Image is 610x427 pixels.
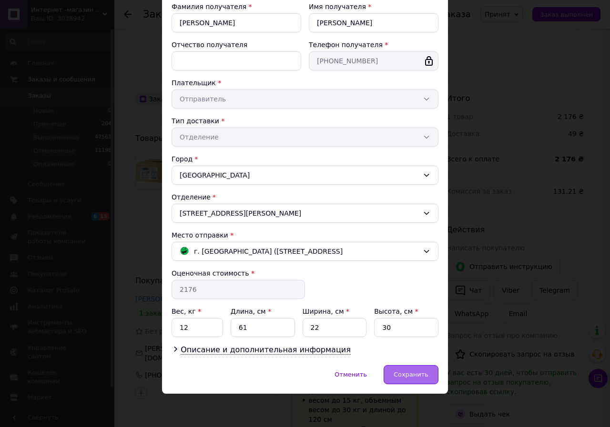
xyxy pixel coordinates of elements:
[172,78,438,88] div: Плательщик
[194,246,343,257] span: г. [GEOGRAPHIC_DATA] ([STREET_ADDRESS]
[172,269,249,277] label: Оценочная стоимость
[309,51,438,70] input: +380
[172,116,438,126] div: Тип доставки
[394,371,428,378] span: Сохранить
[172,154,438,164] div: Город
[309,41,383,49] label: Телефон получателя
[172,3,246,10] label: Фамилия получателя
[172,230,438,240] div: Место отправки
[181,345,351,355] span: Описание и дополнительная информация
[374,308,418,315] label: Высота, см
[172,192,438,202] div: Отделение
[335,371,367,378] span: Отменить
[303,308,349,315] label: Ширина, см
[172,166,438,185] div: [GEOGRAPHIC_DATA]
[172,41,247,49] label: Отчество получателя
[231,308,271,315] label: Длина, см
[172,204,438,223] div: [STREET_ADDRESS][PERSON_NAME]
[172,308,201,315] label: Вес, кг
[309,3,366,10] label: Имя получателя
